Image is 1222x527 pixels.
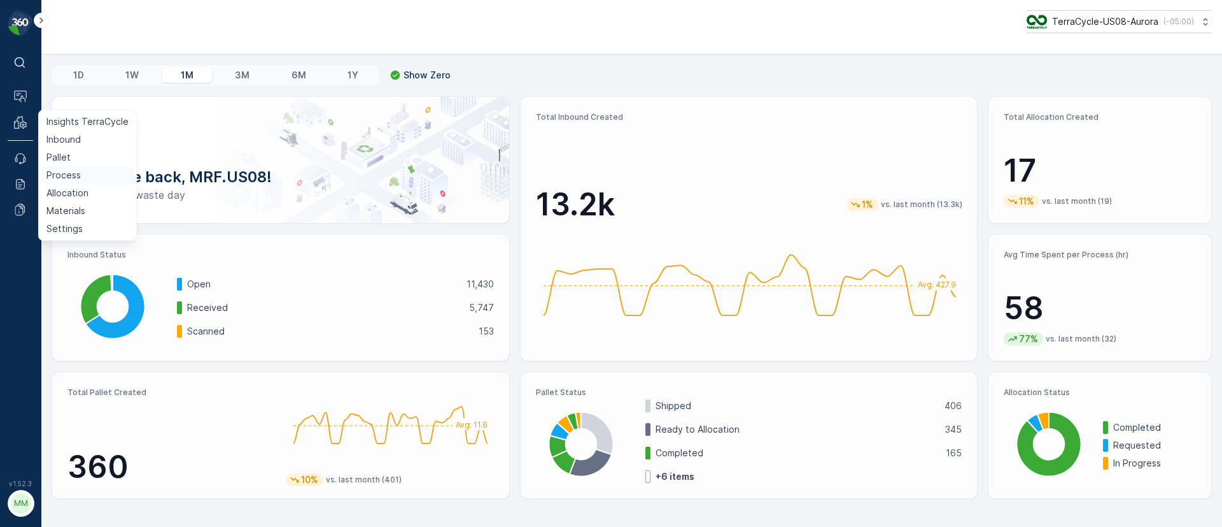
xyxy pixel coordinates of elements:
p: 13.2k [536,185,615,224]
p: 10% [300,473,320,486]
p: ( -05:00 ) [1163,17,1194,27]
p: 345 [945,423,962,436]
p: Total Pallet Created [67,387,276,398]
p: Total Allocation Created [1004,112,1196,122]
div: MM [11,493,31,514]
p: Have a zero-waste day [73,187,489,203]
p: 1W [125,69,139,82]
p: Completed [1113,421,1196,434]
p: Pallet Status [536,387,962,398]
img: image_ci7OI47.png [1027,15,1047,29]
p: vs. last month (32) [1046,334,1116,344]
button: TerraCycle-US08-Aurora(-05:00) [1027,10,1212,33]
p: Shipped [656,400,937,412]
p: 17 [1004,152,1196,190]
span: v 1.52.3 [8,480,33,487]
p: Open [187,278,458,291]
p: 1D [73,69,84,82]
p: 165 [946,447,962,459]
p: Received [187,301,461,314]
p: Avg Time Spent per Process (hr) [1004,250,1196,260]
p: 406 [945,400,962,412]
p: 360 [67,448,276,486]
p: 1% [860,198,874,211]
p: Inbound Status [67,250,494,260]
p: In Progress [1113,457,1196,470]
p: Welcome back, MRF.US08! [73,167,489,187]
p: Scanned [187,325,470,338]
p: + 6 items [656,470,694,483]
p: 3M [235,69,249,82]
p: 77% [1018,333,1039,345]
p: 11% [1018,195,1036,208]
p: 11,430 [467,278,494,291]
p: Ready to Allocation [656,423,938,436]
p: Show Zero [404,69,451,82]
p: 1Y [348,69,358,82]
p: Allocation Status [1004,387,1196,398]
p: 1M [181,69,193,82]
p: Completed [656,447,938,459]
p: Total Inbound Created [536,112,962,122]
p: vs. last month (19) [1042,196,1112,206]
p: 153 [479,325,494,338]
button: MM [8,490,33,517]
p: vs. last month (13.3k) [881,199,962,210]
p: 6M [291,69,306,82]
p: TerraCycle-US08-Aurora [1052,15,1158,28]
p: 5,747 [469,301,494,314]
p: Requested [1113,439,1196,452]
p: vs. last month (401) [326,475,402,485]
p: 58 [1004,289,1196,328]
img: logo [8,10,33,36]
